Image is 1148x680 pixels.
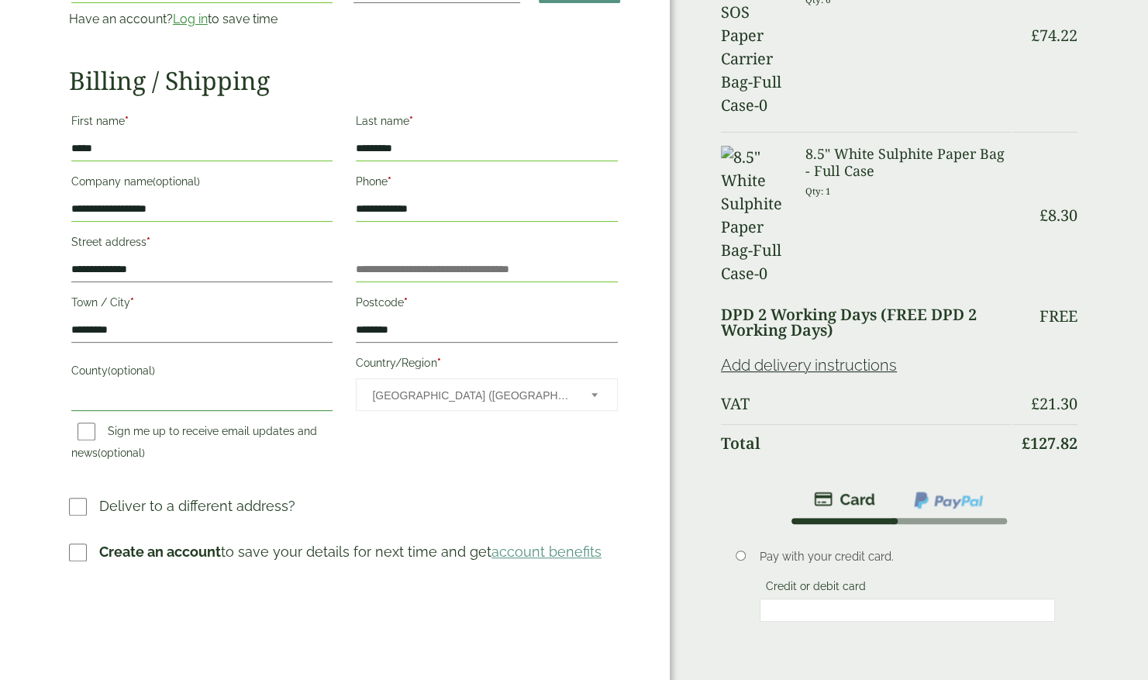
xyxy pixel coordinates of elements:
[71,292,333,318] label: Town / City
[436,357,440,369] abbr: required
[356,292,618,318] label: Postcode
[71,171,333,197] label: Company name
[173,12,208,26] a: Log in
[98,447,145,459] span: (optional)
[356,110,618,136] label: Last name
[125,115,129,127] abbr: required
[99,544,221,560] strong: Create an account
[409,115,413,127] abbr: required
[99,495,295,516] p: Deliver to a different address?
[1031,25,1077,46] bdi: 74.22
[372,379,571,412] span: United Kingdom (UK)
[721,356,897,375] a: Add delivery instructions
[912,490,984,510] img: ppcp-gateway.png
[721,424,1011,462] th: Total
[153,175,200,188] span: (optional)
[721,385,1011,423] th: VAT
[108,364,155,377] span: (optional)
[99,541,602,562] p: to save your details for next time and get
[69,66,620,95] h2: Billing / Shipping
[71,360,333,386] label: County
[1022,433,1030,454] span: £
[764,603,1051,617] iframe: Secure card payment input frame
[721,307,1011,338] label: DPD 2 Working Days (FREE DPD 2 Working Days)
[491,544,602,560] a: account benefits
[71,110,333,136] label: First name
[1039,205,1077,226] bdi: 8.30
[760,580,872,597] label: Credit or debit card
[69,10,336,29] p: Have an account? to save time
[721,146,787,285] img: 8.5" White Sulphite Paper Bag-Full Case-0
[71,425,317,464] label: Sign me up to receive email updates and news
[71,231,333,257] label: Street address
[356,378,618,411] span: Country/Region
[1031,25,1039,46] span: £
[1022,433,1077,454] bdi: 127.82
[356,352,618,378] label: Country/Region
[78,423,95,440] input: Sign me up to receive email updates and news(optional)
[760,548,1056,565] p: Pay with your credit card.
[805,146,1011,179] h3: 8.5" White Sulphite Paper Bag - Full Case
[1039,205,1048,226] span: £
[147,236,150,248] abbr: required
[388,175,391,188] abbr: required
[1031,393,1039,414] span: £
[805,185,830,197] small: Qty: 1
[1039,307,1077,326] p: Free
[404,296,408,309] abbr: required
[356,171,618,197] label: Phone
[130,296,134,309] abbr: required
[814,490,875,509] img: stripe.png
[1031,393,1077,414] bdi: 21.30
